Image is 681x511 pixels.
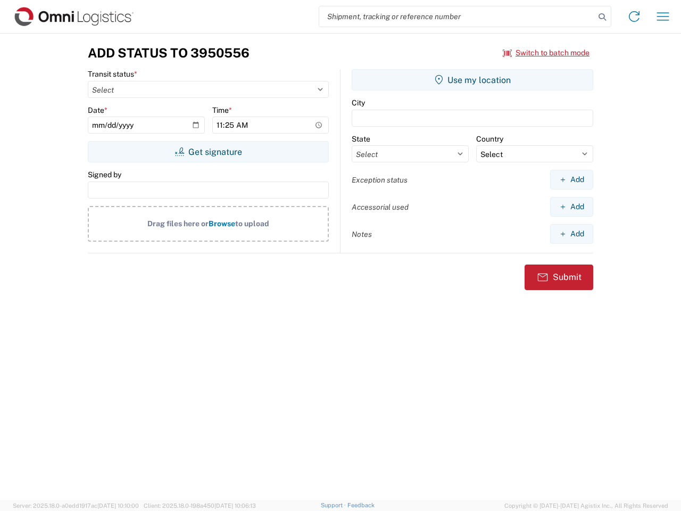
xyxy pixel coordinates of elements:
[88,69,137,79] label: Transit status
[352,134,370,144] label: State
[352,98,365,108] label: City
[503,44,589,62] button: Switch to batch mode
[352,175,408,185] label: Exception status
[504,501,668,510] span: Copyright © [DATE]-[DATE] Agistix Inc., All Rights Reserved
[214,502,256,509] span: [DATE] 10:06:13
[321,502,347,508] a: Support
[88,105,107,115] label: Date
[319,6,595,27] input: Shipment, tracking or reference number
[476,134,503,144] label: Country
[147,219,209,228] span: Drag files here or
[525,265,593,290] button: Submit
[352,202,409,212] label: Accessorial used
[209,219,235,228] span: Browse
[88,141,329,162] button: Get signature
[88,45,250,61] h3: Add Status to 3950556
[550,170,593,189] button: Add
[13,502,139,509] span: Server: 2025.18.0-a0edd1917ac
[550,224,593,244] button: Add
[88,170,121,179] label: Signed by
[352,229,372,239] label: Notes
[212,105,232,115] label: Time
[550,197,593,217] button: Add
[97,502,139,509] span: [DATE] 10:10:00
[347,502,375,508] a: Feedback
[352,69,593,90] button: Use my location
[144,502,256,509] span: Client: 2025.18.0-198a450
[235,219,269,228] span: to upload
